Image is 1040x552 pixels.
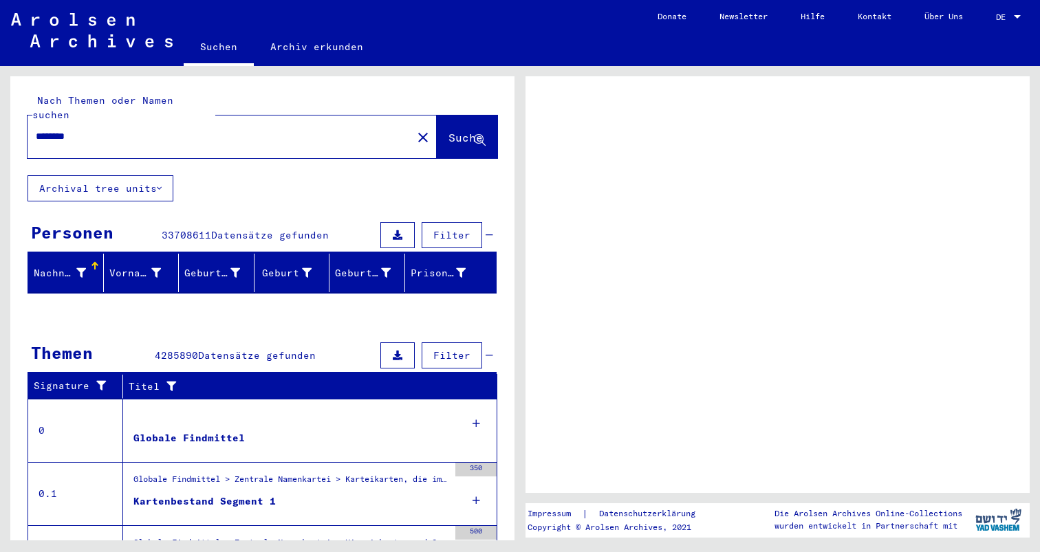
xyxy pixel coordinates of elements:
[433,349,470,362] span: Filter
[28,399,123,462] td: 0
[411,262,484,284] div: Prisoner #
[31,220,113,245] div: Personen
[433,229,470,241] span: Filter
[528,521,712,533] p: Copyright © Arolsen Archives, 2021
[155,349,198,362] span: 4285890
[415,129,431,146] mat-icon: close
[437,115,497,158] button: Suche
[996,12,1011,22] span: DE
[774,520,962,532] p: wurden entwickelt in Partnerschaft mit
[335,266,391,280] div: Geburtsdatum
[133,473,448,492] div: Globale Findmittel > Zentrale Namenkartei > Karteikarten, die im Rahmen der sequentiellen Massend...
[109,262,179,284] div: Vorname
[774,507,962,520] p: Die Arolsen Archives Online-Collections
[32,94,173,121] mat-label: Nach Themen oder Namen suchen
[198,349,316,362] span: Datensätze gefunden
[455,526,497,540] div: 500
[34,379,112,393] div: Signature
[422,342,482,368] button: Filter
[405,254,497,292] mat-header-cell: Prisoner #
[254,254,330,292] mat-header-cell: Geburt‏
[11,13,173,47] img: Arolsen_neg.svg
[133,431,245,445] div: Globale Findmittel
[129,379,470,394] div: Titel
[184,30,254,66] a: Suchen
[455,463,497,476] div: 350
[329,254,405,292] mat-header-cell: Geburtsdatum
[133,494,276,509] div: Kartenbestand Segment 1
[28,175,173,201] button: Archival tree units
[335,262,408,284] div: Geburtsdatum
[411,266,466,280] div: Prisoner #
[528,507,712,521] div: |
[162,229,211,241] span: 33708611
[211,229,329,241] span: Datensätze gefunden
[184,266,240,280] div: Geburtsname
[409,123,437,151] button: Clear
[179,254,254,292] mat-header-cell: Geburtsname
[109,266,162,280] div: Vorname
[34,375,126,397] div: Signature
[448,131,483,144] span: Suche
[422,222,482,248] button: Filter
[588,507,712,521] a: Datenschutzerklärung
[129,375,484,397] div: Titel
[34,266,86,280] div: Nachname
[260,266,312,280] div: Geburt‏
[254,30,380,63] a: Archiv erkunden
[528,507,582,521] a: Impressum
[104,254,180,292] mat-header-cell: Vorname
[184,262,257,284] div: Geburtsname
[973,503,1024,537] img: yv_logo.png
[28,254,104,292] mat-header-cell: Nachname
[31,340,93,365] div: Themen
[34,262,103,284] div: Nachname
[28,462,123,525] td: 0.1
[260,262,329,284] div: Geburt‏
